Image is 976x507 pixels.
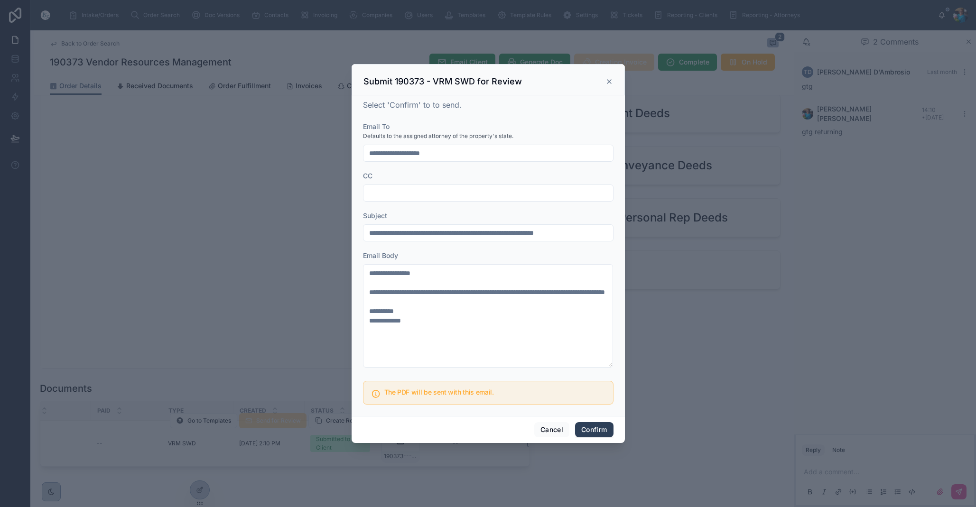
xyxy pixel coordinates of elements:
[363,100,462,110] span: Select 'Confirm' to to send.
[363,212,387,220] span: Subject
[363,132,513,140] span: Defaults to the assigned attorney of the property's state.
[363,76,522,87] h3: Submit 190373 - VRM SWD for Review
[575,422,613,437] button: Confirm
[363,122,390,130] span: Email To
[534,422,569,437] button: Cancel
[363,251,398,259] span: Email Body
[363,172,372,180] span: CC
[384,389,605,396] h5: The PDF will be sent with this email.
